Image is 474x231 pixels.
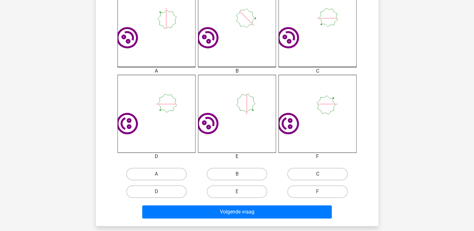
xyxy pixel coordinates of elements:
[142,205,332,218] button: Volgende vraag
[207,168,267,180] label: B
[274,67,361,75] div: C
[126,168,187,180] label: A
[274,153,361,160] div: F
[113,67,200,75] div: A
[193,67,281,75] div: B
[193,153,281,160] div: E
[287,168,348,180] label: C
[126,185,187,198] label: D
[113,153,200,160] div: D
[207,185,267,198] label: E
[287,185,348,198] label: F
